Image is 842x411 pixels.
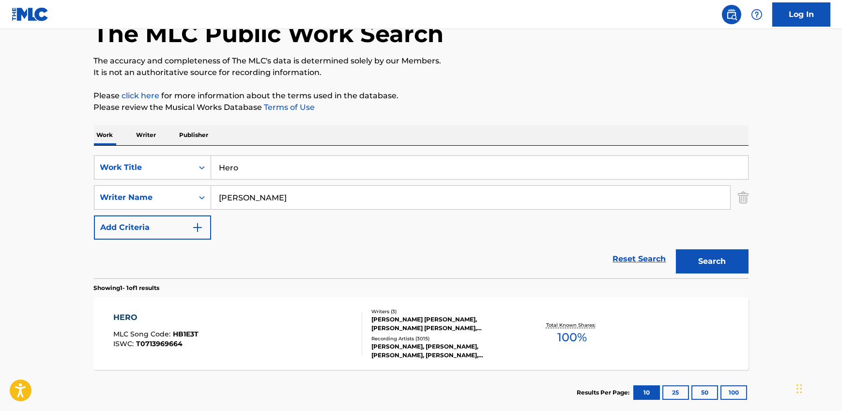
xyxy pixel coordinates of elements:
button: 25 [662,385,689,400]
div: Recording Artists ( 3015 ) [371,335,518,342]
a: HEROMLC Song Code:HB1E3TISWC:T0713969664Writers (3)[PERSON_NAME] [PERSON_NAME], [PERSON_NAME] [PE... [94,297,749,370]
img: MLC Logo [12,7,49,21]
p: Please review the Musical Works Database [94,102,749,113]
h1: The MLC Public Work Search [94,19,444,48]
div: Work Title [100,162,187,173]
img: 9d2ae6d4665cec9f34b9.svg [192,222,203,233]
p: The accuracy and completeness of The MLC's data is determined solely by our Members. [94,55,749,67]
p: It is not an authoritative source for recording information. [94,67,749,78]
p: Writer [134,125,159,145]
p: Showing 1 - 1 of 1 results [94,284,160,292]
button: Search [676,249,749,274]
a: click here [122,91,160,100]
span: ISWC : [113,339,136,348]
a: Public Search [722,5,741,24]
img: help [751,9,763,20]
img: Delete Criterion [738,185,749,210]
a: Log In [772,2,830,27]
span: 100 % [557,329,587,346]
p: Please for more information about the terms used in the database. [94,90,749,102]
div: Writers ( 3 ) [371,308,518,315]
span: HB1E3T [173,330,199,338]
button: 100 [720,385,747,400]
p: Total Known Shares: [546,321,598,329]
p: Results Per Page: [577,388,632,397]
div: HERO [113,312,199,323]
div: Drag [796,374,802,403]
img: search [726,9,737,20]
p: Publisher [177,125,212,145]
button: Add Criteria [94,215,211,240]
div: Writer Name [100,192,187,203]
div: [PERSON_NAME] [PERSON_NAME], [PERSON_NAME] [PERSON_NAME], [PERSON_NAME] [371,315,518,333]
button: 10 [633,385,660,400]
p: Work [94,125,116,145]
a: Reset Search [608,248,671,270]
iframe: Chat Widget [794,365,842,411]
form: Search Form [94,155,749,278]
a: Terms of Use [262,103,315,112]
div: [PERSON_NAME], [PERSON_NAME], [PERSON_NAME], [PERSON_NAME], [PERSON_NAME]|[PERSON_NAME] [371,342,518,360]
span: MLC Song Code : [113,330,173,338]
span: T0713969664 [136,339,183,348]
button: 50 [691,385,718,400]
div: Help [747,5,766,24]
